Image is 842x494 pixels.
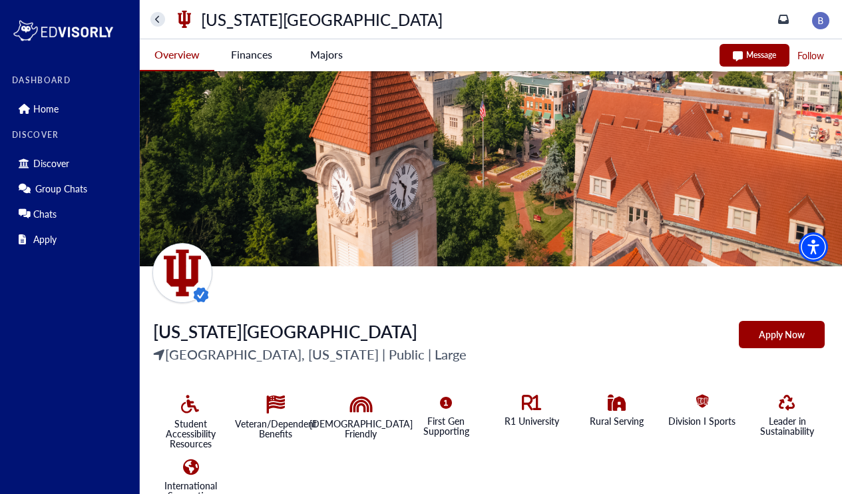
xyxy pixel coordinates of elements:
[33,208,57,220] p: Chats
[35,183,87,194] p: Group Chats
[12,178,131,199] div: Group Chats
[140,71,842,266] img: Aerial view of a clock tower surrounded by greenery and buildings, with a park and pathways visib...
[153,419,228,449] p: Student Accessibility Resources
[235,419,317,439] p: Veteran/Dependent Benefits
[33,158,69,169] p: Discover
[12,228,131,250] div: Apply
[201,12,443,27] p: [US_STATE][GEOGRAPHIC_DATA]
[33,234,57,245] p: Apply
[812,12,829,29] img: image
[140,39,214,71] button: Overview
[12,17,114,44] img: logo
[152,243,212,303] img: universityName
[12,152,131,174] div: Discover
[668,416,736,426] p: Division I Sports
[12,98,131,119] div: Home
[153,344,467,364] p: [GEOGRAPHIC_DATA], [US_STATE] | Public | Large
[153,319,417,344] span: [US_STATE][GEOGRAPHIC_DATA]
[796,47,825,64] button: Follow
[590,416,644,426] p: Rural Serving
[778,14,789,25] a: inbox
[799,232,828,262] div: Accessibility Menu
[150,12,165,27] button: home
[750,416,825,436] p: Leader in Sustainability
[33,103,59,115] p: Home
[214,39,289,70] button: Finances
[12,203,131,224] div: Chats
[409,416,483,436] p: First Gen Supporting
[12,76,131,85] label: DASHBOARD
[739,321,825,348] button: Apply Now
[310,419,413,439] p: [DEMOGRAPHIC_DATA] Friendly
[720,44,789,67] button: Message
[289,39,363,70] button: Majors
[12,130,131,140] label: DISCOVER
[174,9,195,30] img: universityName
[505,416,559,426] p: R1 University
